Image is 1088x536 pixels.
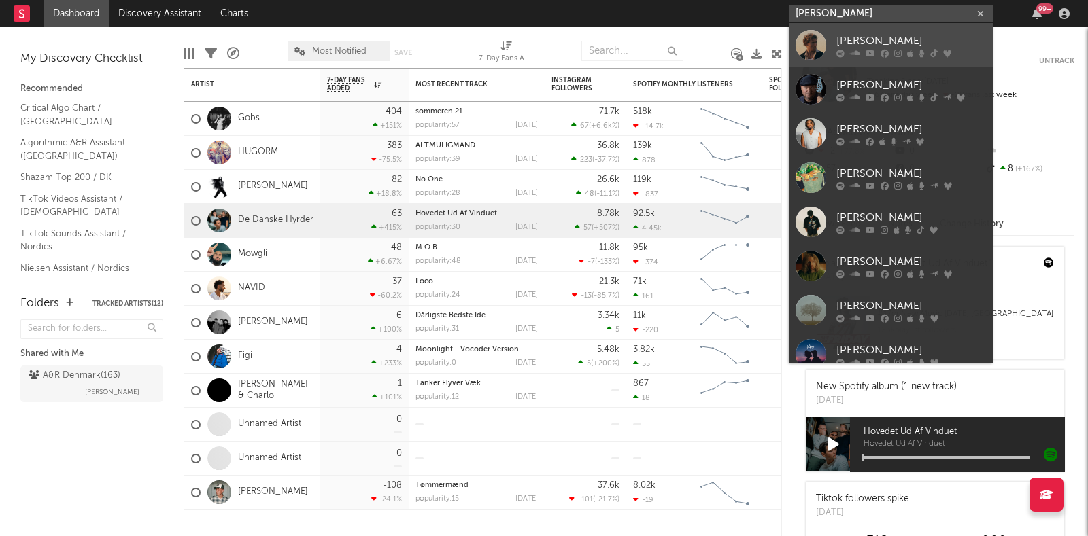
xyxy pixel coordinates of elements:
div: [DATE] [515,122,538,129]
span: Hovedet Ud Af Vinduet [864,424,1064,440]
a: De Danske Hyrder [238,215,313,226]
span: +6.6k % [591,122,617,130]
div: popularity: 28 [415,190,460,197]
a: Tømmermænd [415,482,469,489]
div: Recommended [20,81,163,97]
div: popularity: 39 [415,156,460,163]
div: 867 [633,379,649,388]
a: Figi [238,351,252,362]
span: +507 % [594,224,617,232]
a: [PERSON_NAME] [789,332,993,376]
div: -14.7k [633,122,664,130]
span: -7 [588,258,595,266]
div: +100 % [371,325,402,334]
a: Critical Algo Chart / [GEOGRAPHIC_DATA] [20,101,150,128]
div: 4.45k [633,224,662,232]
span: +167 % [1013,166,1042,173]
div: 48 [391,243,402,252]
div: Spotify Monthly Listeners [633,80,735,88]
div: [DATE] [515,224,538,231]
div: Edit Columns [184,34,194,73]
div: ( ) [571,155,619,164]
div: [PERSON_NAME] [836,165,986,181]
div: -220 [633,325,658,334]
span: -85.7 % [594,292,617,300]
div: 3.34k [598,311,619,320]
a: Hovedet Ud Af Vinduet [415,210,497,217]
a: Tanker Flyver Væk [415,380,481,387]
div: 139k [633,141,652,150]
div: 55 [633,359,650,368]
div: Tanker Flyver Væk [415,380,538,387]
a: [PERSON_NAME] [238,486,308,498]
span: -101 [578,496,593,503]
div: +233 % [371,359,402,368]
div: 63 [392,209,402,218]
div: 1 [398,379,402,388]
svg: Chart title [694,476,755,510]
div: 11k [633,311,646,320]
div: 95k [633,243,648,252]
div: -75.5 % [371,155,402,164]
button: Save [394,49,412,56]
div: 8.78k [597,209,619,218]
div: A&R Pipeline [227,34,239,73]
svg: Chart title [694,136,755,170]
div: [DATE] [515,156,538,163]
div: My Discovery Checklist [20,51,163,67]
a: [PERSON_NAME] & Charlo [238,379,313,402]
div: 99 + [1036,3,1053,14]
div: 3.82k [633,345,655,354]
span: Most Notified [312,47,367,56]
div: [DATE] [515,325,538,333]
span: -37.7 % [594,156,617,164]
div: 161 [633,291,653,300]
div: ( ) [579,257,619,266]
span: -21.7 % [595,496,617,503]
div: 404 [386,107,402,116]
svg: Chart title [694,238,755,272]
button: Untrack [1039,54,1074,68]
div: 92.5k [633,209,655,218]
div: [DATE] [515,190,538,197]
a: [PERSON_NAME] [789,288,993,332]
span: 223 [580,156,592,164]
div: -374 [633,257,658,266]
div: 71k [633,277,647,286]
span: +200 % [593,360,617,368]
input: Search for artists [789,5,993,22]
svg: Chart title [694,102,755,136]
div: Loco [415,278,538,285]
div: ( ) [572,291,619,300]
span: 7-Day Fans Added [327,76,371,92]
div: Moonlight - Vocoder Version [415,346,538,353]
a: [PERSON_NAME] [789,200,993,244]
div: Instagram Followers [551,76,599,92]
a: M.O.B [415,244,437,251]
a: [PERSON_NAME] [238,317,308,328]
div: Tømmermænd [415,482,538,489]
span: -133 % [597,258,617,266]
button: Tracked Artists(12) [92,300,163,307]
a: TikTok Videos Assistant / [DEMOGRAPHIC_DATA] [20,192,150,219]
div: ( ) [571,121,619,130]
div: Spotify Followers [769,76,817,92]
div: ALTMULIGMAND [415,142,538,149]
div: popularity: 57 [415,122,460,129]
a: Nielsen Assistant / Nordics [20,261,150,276]
div: 119k [633,175,651,184]
div: [PERSON_NAME] [836,253,986,270]
div: [PERSON_NAME] [836,298,986,314]
a: [PERSON_NAME] [789,244,993,288]
div: [DATE] [515,393,538,401]
span: 48 [585,190,594,198]
div: 7-Day Fans Added (7-Day Fans Added) [479,51,533,67]
div: popularity: 48 [415,257,461,265]
a: Loco [415,278,433,285]
div: popularity: 0 [415,359,456,367]
div: 0 [396,449,402,458]
svg: Chart title [694,374,755,408]
div: popularity: 24 [415,291,460,299]
div: 11.8k [599,243,619,252]
div: [DATE] [515,495,538,503]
